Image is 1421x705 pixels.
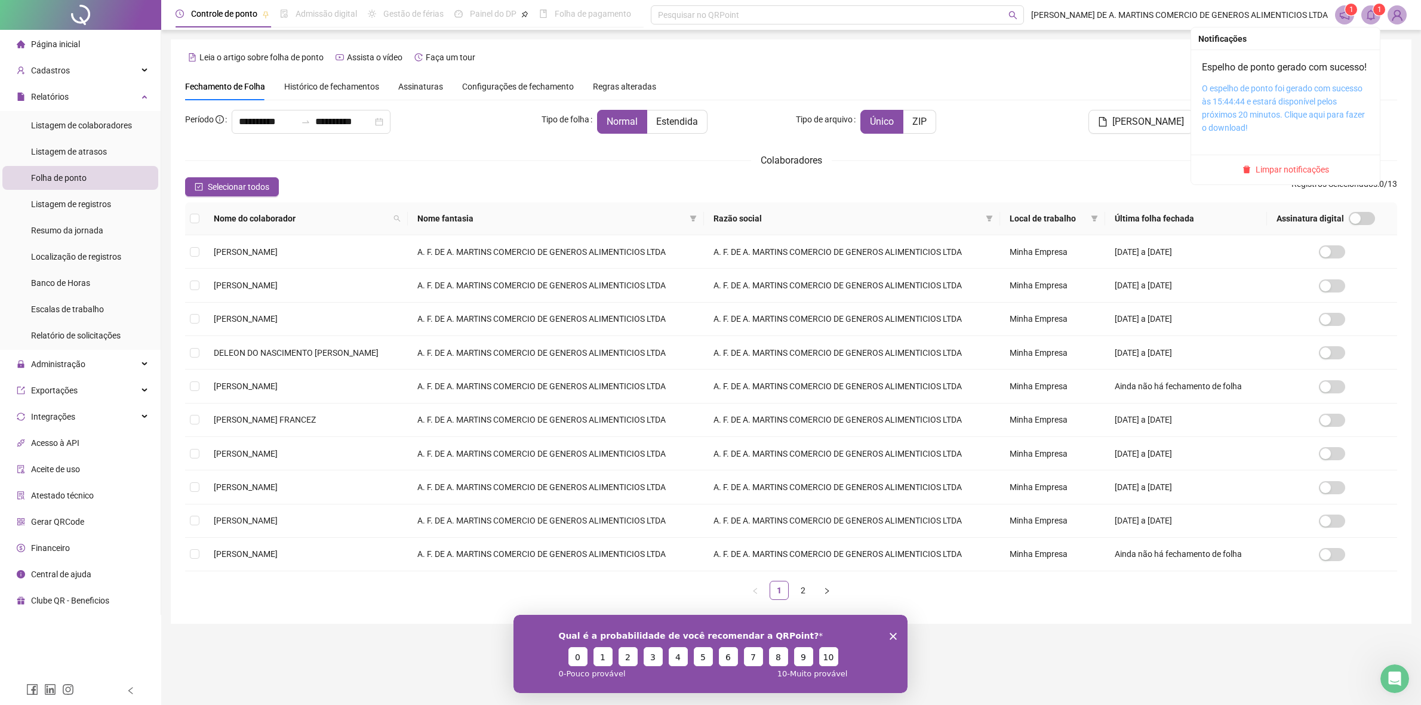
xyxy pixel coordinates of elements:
td: A. F. DE A. MARTINS COMERCIO DE GENEROS ALIMENTICIOS LTDA [704,470,1000,504]
td: A. F. DE A. MARTINS COMERCIO DE GENEROS ALIMENTICIOS LTDA [704,504,1000,538]
span: Selecionar todos [208,180,269,193]
span: lock [17,360,25,368]
span: Normal [607,116,638,127]
sup: 1 [1373,4,1385,16]
iframe: Intercom live chat [1380,664,1409,693]
td: A. F. DE A. MARTINS COMERCIO DE GENEROS ALIMENTICIOS LTDA [408,437,704,470]
span: linkedin [44,684,56,695]
span: bell [1365,10,1376,20]
span: Regras alteradas [593,82,656,91]
span: filter [983,210,995,227]
span: search [393,215,401,222]
td: [DATE] a [DATE] [1105,437,1267,470]
td: Minha Empresa [1000,235,1105,269]
span: Ainda não há fechamento de folha [1115,549,1242,559]
span: Assinatura digital [1277,212,1344,225]
span: sun [368,10,376,18]
span: Acesso à API [31,438,79,448]
a: O espelho de ponto foi gerado com sucesso às 15:44:44 e estará disponível pelos próximos 20 minut... [1202,84,1365,133]
span: Escalas de trabalho [31,304,104,314]
td: Minha Empresa [1000,437,1105,470]
span: filter [690,215,697,222]
td: A. F. DE A. MARTINS COMERCIO DE GENEROS ALIMENTICIOS LTDA [704,437,1000,470]
span: Listagem de colaboradores [31,121,132,130]
button: right [817,581,836,600]
td: A. F. DE A. MARTINS COMERCIO DE GENEROS ALIMENTICIOS LTDA [408,269,704,302]
span: pushpin [262,11,269,18]
span: right [823,587,831,595]
a: 2 [794,581,812,599]
td: Minha Empresa [1000,269,1105,302]
span: Controle de ponto [191,9,257,19]
td: Minha Empresa [1000,370,1105,403]
span: Painel do DP [470,9,516,19]
td: [DATE] a [DATE] [1105,269,1267,302]
span: 1 [1377,5,1382,14]
a: 1 [770,581,788,599]
td: A. F. DE A. MARTINS COMERCIO DE GENEROS ALIMENTICIOS LTDA [704,303,1000,336]
span: Listagem de registros [31,199,111,209]
span: book [539,10,548,18]
td: [DATE] a [DATE] [1105,470,1267,504]
sup: 1 [1345,4,1357,16]
span: Leia o artigo sobre folha de ponto [199,53,324,62]
span: Tipo de arquivo [796,113,853,126]
span: gift [17,596,25,605]
span: Relatórios [31,92,69,101]
span: Banco de Horas [31,278,90,288]
td: Minha Empresa [1000,336,1105,370]
span: home [17,40,25,48]
td: A. F. DE A. MARTINS COMERCIO DE GENEROS ALIMENTICIOS LTDA [704,538,1000,571]
span: file-done [280,10,288,18]
td: Minha Empresa [1000,504,1105,538]
span: Configurações de fechamento [462,82,574,91]
span: Tipo de folha [542,113,589,126]
span: filter [687,210,699,227]
span: user-add [17,66,25,75]
span: Resumo da jornada [31,226,103,235]
span: youtube [336,53,344,61]
span: Faça um tour [426,53,475,62]
span: Período [185,115,214,124]
span: Único [870,116,894,127]
span: Administração [31,359,85,369]
span: Folha de ponto [31,173,87,183]
span: [PERSON_NAME] [214,482,278,492]
span: Página inicial [31,39,80,49]
span: info-circle [17,570,25,578]
img: 85599 [1388,6,1406,24]
span: solution [17,491,25,500]
span: filter [1091,215,1098,222]
td: A. F. DE A. MARTINS COMERCIO DE GENEROS ALIMENTICIOS LTDA [408,336,704,370]
td: [DATE] a [DATE] [1105,404,1267,437]
span: Exportações [31,386,78,395]
span: Aceite de uso [31,464,80,474]
span: pushpin [521,11,528,18]
span: Razão social [713,212,981,225]
td: [DATE] a [DATE] [1105,336,1267,370]
span: [PERSON_NAME] FRANCEZ [214,415,316,424]
span: DELEON DO NASCIMENTO [PERSON_NAME] [214,348,379,358]
span: instagram [62,684,74,695]
span: api [17,439,25,447]
td: A. F. DE A. MARTINS COMERCIO DE GENEROS ALIMENTICIOS LTDA [704,404,1000,437]
td: A. F. DE A. MARTINS COMERCIO DE GENEROS ALIMENTICIOS LTDA [408,538,704,571]
td: A. F. DE A. MARTINS COMERCIO DE GENEROS ALIMENTICIOS LTDA [408,404,704,437]
span: export [17,386,25,395]
td: [DATE] a [DATE] [1105,504,1267,538]
span: [PERSON_NAME] [214,549,278,559]
span: [PERSON_NAME] [214,381,278,391]
span: dollar [17,544,25,552]
span: Gestão de férias [383,9,444,19]
span: search [1008,11,1017,20]
span: history [414,53,423,61]
td: A. F. DE A. MARTINS COMERCIO DE GENEROS ALIMENTICIOS LTDA [408,235,704,269]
